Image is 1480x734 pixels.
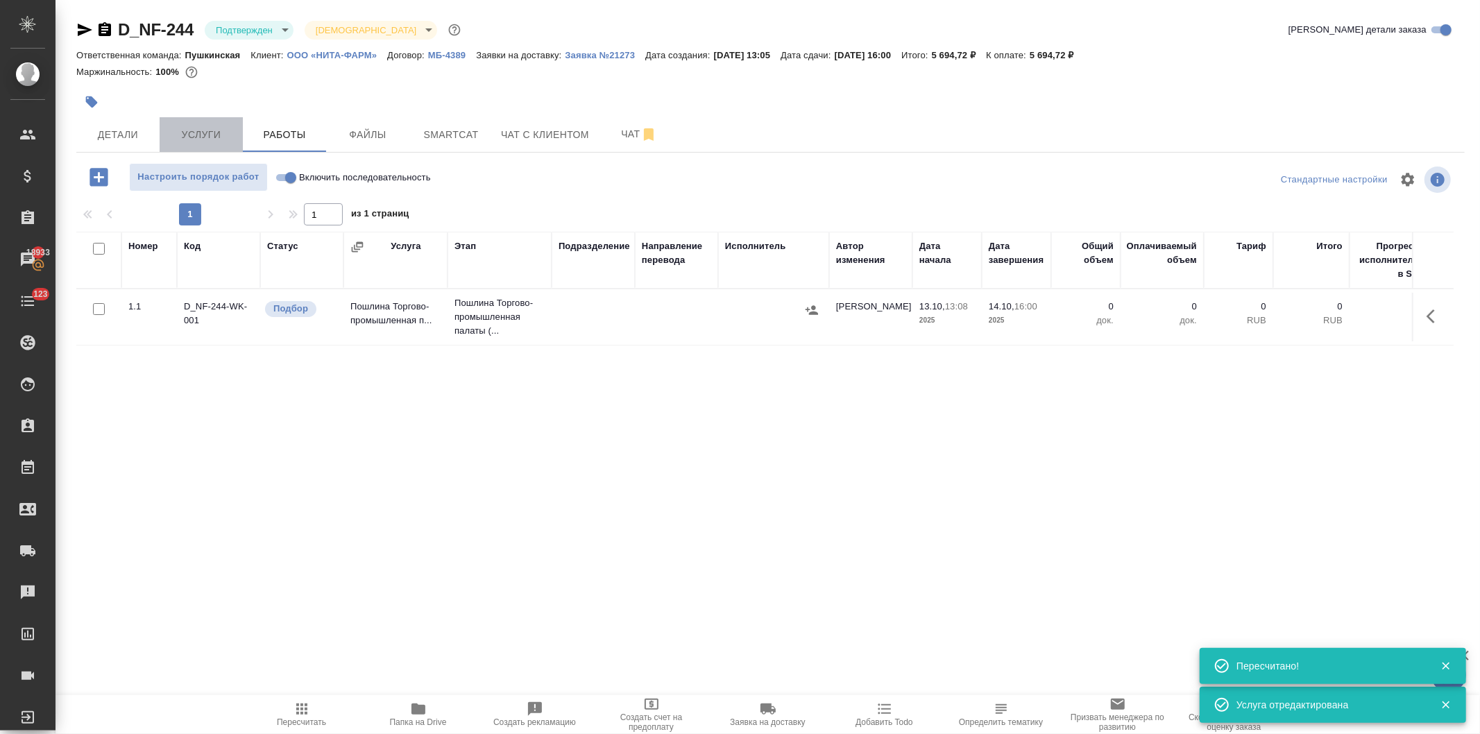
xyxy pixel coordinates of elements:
[305,21,437,40] div: Подтвержден
[118,20,194,39] a: D_NF-244
[267,239,298,253] div: Статус
[1280,300,1343,314] p: 0
[1128,314,1197,327] p: док.
[826,695,943,734] button: Добавить Todo
[606,126,672,143] span: Чат
[18,246,58,259] span: 18933
[501,126,589,144] span: Чат с клиентом
[1356,239,1419,281] div: Прогресс исполнителя в SC
[1391,163,1424,196] span: Настроить таблицу
[76,22,93,38] button: Скопировать ссылку для ЯМессенджера
[989,314,1044,327] p: 2025
[185,50,251,60] p: Пушкинская
[277,717,326,727] span: Пересчитать
[959,717,1043,727] span: Определить тематику
[1418,300,1452,333] button: Здесь прячутся важные кнопки
[299,171,431,185] span: Включить последовательность
[454,296,545,338] p: Пошлина Торгово-промышленная палаты (...
[3,242,52,277] a: 18933
[80,163,118,191] button: Добавить работу
[730,717,805,727] span: Заявка на доставку
[943,695,1060,734] button: Определить тематику
[1317,239,1343,253] div: Итого
[287,49,388,60] a: ООО «НИТА-ФАРМ»
[350,240,364,254] button: Сгруппировать
[1236,239,1266,253] div: Тариф
[312,24,420,36] button: [DEMOGRAPHIC_DATA]
[1236,659,1420,673] div: Пересчитано!
[76,50,185,60] p: Ответственная команда:
[85,126,151,144] span: Детали
[919,301,945,311] p: 13.10,
[1431,660,1460,672] button: Закрыть
[76,67,155,77] p: Маржинальность:
[1058,300,1114,314] p: 0
[919,239,975,267] div: Дата начала
[287,50,388,60] p: ООО «НИТА-ФАРМ»
[642,239,711,267] div: Направление перевода
[168,126,235,144] span: Услуги
[801,300,822,321] button: Назначить
[1058,314,1114,327] p: док.
[710,695,826,734] button: Заявка на доставку
[128,239,158,253] div: Номер
[1030,50,1085,60] p: 5 694,72 ₽
[390,717,447,727] span: Папка на Drive
[829,293,912,341] td: [PERSON_NAME]
[155,67,182,77] p: 100%
[1176,695,1293,734] button: Скопировать ссылку на оценку заказа
[1280,314,1343,327] p: RUB
[714,50,781,60] p: [DATE] 13:05
[334,126,401,144] span: Файлы
[1184,712,1284,732] span: Скопировать ссылку на оценку заказа
[76,87,107,117] button: Добавить тэг
[989,239,1044,267] div: Дата завершения
[182,63,201,81] button: 0.00 RUB;
[3,284,52,318] a: 123
[25,287,56,301] span: 123
[428,50,476,60] p: МБ-4389
[559,239,630,253] div: Подразделение
[244,695,360,734] button: Пересчитать
[836,239,905,267] div: Автор изменения
[1060,695,1176,734] button: Призвать менеджера по развитию
[177,293,260,341] td: D_NF-244-WK-001
[1014,301,1037,311] p: 16:00
[1431,699,1460,711] button: Закрыть
[454,239,476,253] div: Этап
[128,300,170,314] div: 1.1
[476,50,565,60] p: Заявки на доставку:
[1058,239,1114,267] div: Общий объем
[781,50,834,60] p: Дата сдачи:
[645,50,713,60] p: Дата создания:
[212,24,277,36] button: Подтвержден
[1127,239,1197,267] div: Оплачиваемый объем
[1288,23,1427,37] span: [PERSON_NAME] детали заказа
[493,717,576,727] span: Создать рекламацию
[989,301,1014,311] p: 14.10,
[387,50,428,60] p: Договор:
[602,712,701,732] span: Создать счет на предоплату
[477,695,593,734] button: Создать рекламацию
[565,49,645,62] button: Заявка №21273
[184,239,201,253] div: Код
[986,50,1030,60] p: К оплате:
[725,239,786,253] div: Исполнитель
[932,50,987,60] p: 5 694,72 ₽
[205,21,294,40] div: Подтвержден
[360,695,477,734] button: Папка на Drive
[445,21,463,39] button: Доп статусы указывают на важность/срочность заказа
[137,169,260,185] span: Настроить порядок работ
[1424,167,1454,193] span: Посмотреть информацию
[1236,698,1420,712] div: Услуга отредактирована
[919,314,975,327] p: 2025
[264,300,337,318] div: Можно подбирать исполнителей
[856,717,912,727] span: Добавить Todo
[251,126,318,144] span: Работы
[273,302,308,316] p: Подбор
[593,695,710,734] button: Создать счет на предоплату
[428,49,476,60] a: МБ-4389
[1068,712,1168,732] span: Призвать менеджера по развитию
[1211,314,1266,327] p: RUB
[945,301,968,311] p: 13:08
